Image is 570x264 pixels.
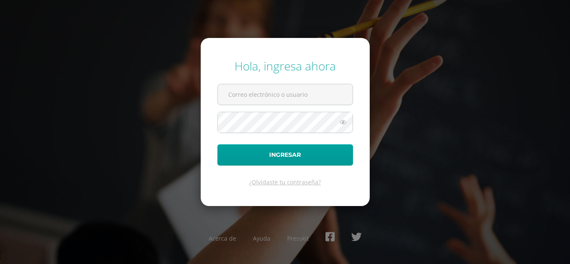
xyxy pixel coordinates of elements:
[209,234,236,242] a: Acerca de
[217,58,353,74] div: Hola, ingresa ahora
[249,178,321,186] a: ¿Olvidaste tu contraseña?
[217,144,353,166] button: Ingresar
[253,234,270,242] a: Ayuda
[287,234,309,242] a: Presskit
[218,84,353,105] input: Correo electrónico o usuario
